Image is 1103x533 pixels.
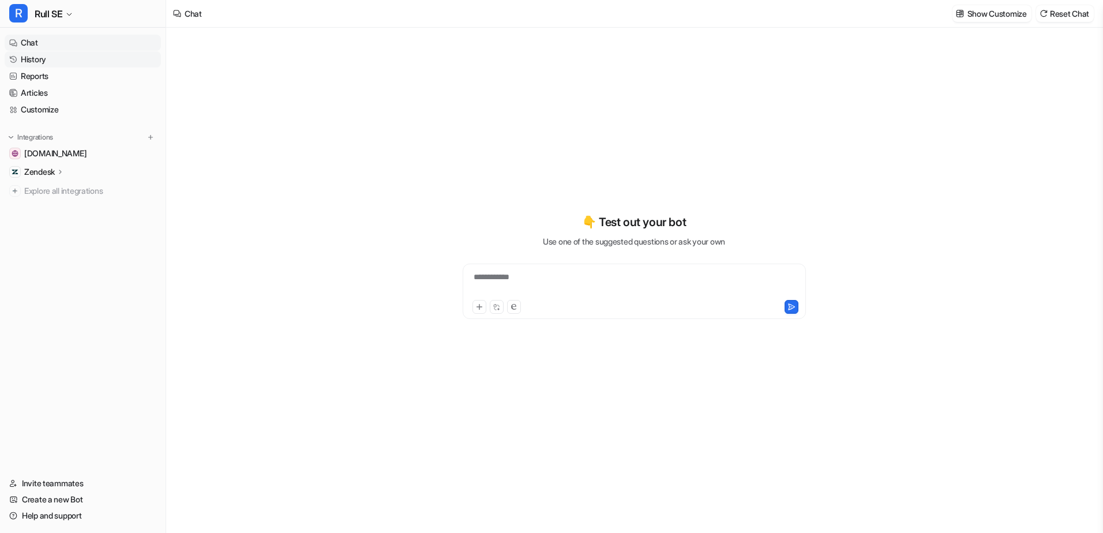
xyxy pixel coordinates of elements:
[5,102,161,118] a: Customize
[9,4,28,22] span: R
[147,133,155,141] img: menu_add.svg
[9,185,21,197] img: explore all integrations
[5,145,161,162] a: www.evobike.se[DOMAIN_NAME]
[5,508,161,524] a: Help and support
[5,85,161,101] a: Articles
[967,7,1027,20] p: Show Customize
[24,182,156,200] span: Explore all integrations
[12,150,18,157] img: www.evobike.se
[5,68,161,84] a: Reports
[5,132,57,143] button: Integrations
[5,183,161,199] a: Explore all integrations
[582,213,686,231] p: 👇 Test out your bot
[7,133,15,141] img: expand menu
[5,51,161,67] a: History
[543,235,725,247] p: Use one of the suggested questions or ask your own
[5,35,161,51] a: Chat
[12,168,18,175] img: Zendesk
[956,9,964,18] img: customize
[952,5,1031,22] button: Show Customize
[24,166,55,178] p: Zendesk
[1036,5,1094,22] button: Reset Chat
[24,148,87,159] span: [DOMAIN_NAME]
[17,133,53,142] p: Integrations
[185,7,202,20] div: Chat
[5,475,161,491] a: Invite teammates
[5,491,161,508] a: Create a new Bot
[35,6,62,22] span: Rull SE
[1040,9,1048,18] img: reset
